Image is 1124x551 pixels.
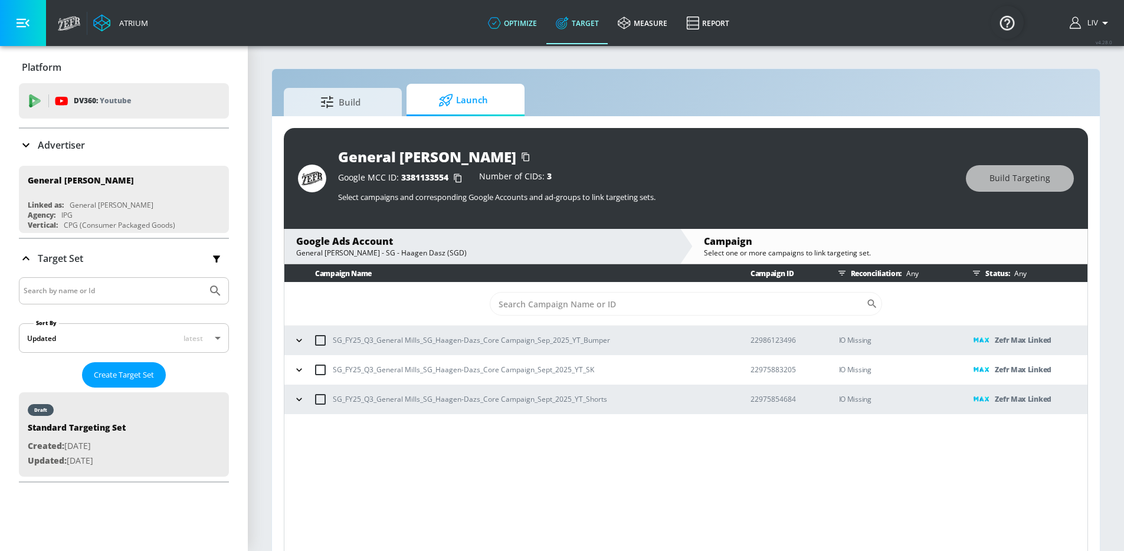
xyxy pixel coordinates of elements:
[28,454,126,468] p: [DATE]
[677,2,739,44] a: Report
[61,210,73,220] div: IPG
[19,166,229,233] div: General [PERSON_NAME]Linked as:General [PERSON_NAME]Agency:IPGVertical:CPG (Consumer Packaged Goods)
[19,129,229,162] div: Advertiser
[333,334,610,346] p: SG_FY25_Q3_General Mills_SG_Haagen-Dazs_Core Campaign_Sep_2025_YT_Bumper
[296,88,385,116] span: Build
[183,333,203,343] span: latest
[1010,267,1026,280] p: Any
[704,248,1076,258] div: Select one or more campaigns to link targeting set.
[28,455,67,466] span: Updated:
[338,147,516,166] div: General [PERSON_NAME]
[401,172,448,183] span: 3381133554
[100,94,131,107] p: Youtube
[114,18,148,28] div: Atrium
[34,319,59,327] label: Sort By
[22,61,61,74] p: Platform
[839,333,955,347] p: IO Missing
[28,175,134,186] div: General [PERSON_NAME]
[902,267,918,280] p: Any
[28,200,64,210] div: Linked as:
[28,422,126,439] div: Standard Targeting Set
[19,83,229,119] div: DV360: Youtube
[34,407,47,413] div: draft
[64,220,175,230] div: CPG (Consumer Packaged Goods)
[995,333,1051,347] p: Zefr Max Linked
[546,2,608,44] a: Target
[28,440,64,451] span: Created:
[1096,39,1112,45] span: v 4.28.0
[479,172,552,184] div: Number of CIDs:
[479,2,546,44] a: optimize
[968,264,1087,282] div: Status:
[284,229,680,264] div: Google Ads AccountGeneral [PERSON_NAME] - SG - Haagen Dasz (SGD)
[1070,16,1112,30] button: Liv
[338,172,467,184] div: Google MCC ID:
[296,235,668,248] div: Google Ads Account
[19,388,229,481] nav: list of Target Set
[333,393,607,405] p: SG_FY25_Q3_General Mills_SG_Haagen-Dazs_Core Campaign_Sept_2025_YT_Shorts
[751,393,820,405] p: 22975854684
[74,94,131,107] p: DV360:
[1083,19,1098,27] span: login as: liv.ho@zefr.com
[995,363,1051,376] p: Zefr Max Linked
[24,283,202,299] input: Search by name or Id
[732,264,820,283] th: Campaign ID
[70,200,153,210] div: General [PERSON_NAME]
[991,6,1024,39] button: Open Resource Center
[19,51,229,84] div: Platform
[338,192,954,202] p: Select campaigns and corresponding Google Accounts and ad-groups to link targeting sets.
[94,368,154,382] span: Create Target Set
[833,264,955,282] div: Reconciliation:
[839,363,955,376] p: IO Missing
[418,86,508,114] span: Launch
[28,439,126,454] p: [DATE]
[608,2,677,44] a: measure
[38,139,85,152] p: Advertiser
[296,248,668,258] div: General [PERSON_NAME] - SG - Haagen Dasz (SGD)
[704,235,1076,248] div: Campaign
[28,210,55,220] div: Agency:
[839,392,955,406] p: IO Missing
[995,392,1051,406] p: Zefr Max Linked
[19,239,229,278] div: Target Set
[547,170,552,182] span: 3
[490,292,866,316] input: Search Campaign Name or ID
[93,14,148,32] a: Atrium
[333,363,594,376] p: SG_FY25_Q3_General Mills_SG_Haagen-Dazs_Core Campaign_Sept_2025_YT_SK
[19,392,229,477] div: draftStandard Targeting SetCreated:[DATE]Updated:[DATE]
[82,362,166,388] button: Create Target Set
[19,277,229,481] div: Target Set
[490,292,882,316] div: Search CID Name or Number
[38,252,83,265] p: Target Set
[284,264,732,283] th: Campaign Name
[28,220,58,230] div: Vertical:
[27,333,56,343] div: Updated
[751,334,820,346] p: 22986123496
[751,363,820,376] p: 22975883205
